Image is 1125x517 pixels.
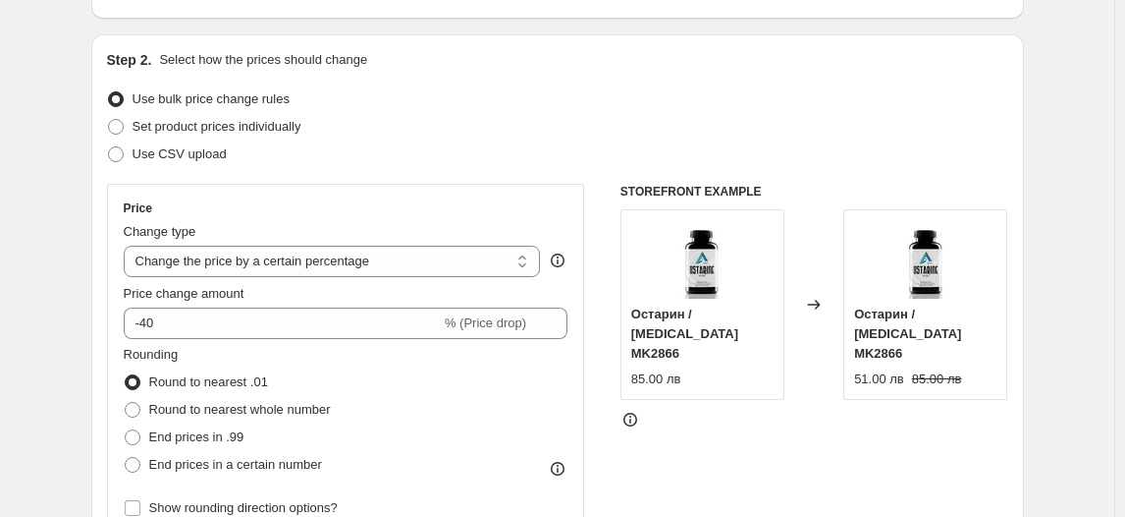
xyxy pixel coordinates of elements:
[133,146,227,161] span: Use CSV upload
[854,370,904,389] div: 51.00 лв
[124,347,179,362] span: Rounding
[631,370,681,389] div: 85.00 лв
[124,224,196,239] span: Change type
[107,50,152,70] h2: Step 2.
[149,402,331,417] span: Round to nearest whole number
[149,430,244,444] span: End prices in .99
[631,307,738,361] span: Остарин / [MEDICAL_DATA] MK2866
[149,500,338,515] span: Show rounding direction options?
[124,286,244,301] span: Price change amount
[149,374,268,389] span: Round to nearest .01
[912,370,962,389] strike: 85.00 лв
[445,316,526,330] span: % (Price drop)
[620,184,1008,200] h6: STOREFRONT EXAMPLE
[149,457,322,472] span: End prices in a certain number
[159,50,367,70] p: Select how the prices should change
[663,220,741,299] img: Ostarine_MK2866_80x.webp
[133,119,301,134] span: Set product prices individually
[854,307,961,361] span: Остарин / [MEDICAL_DATA] MK2866
[133,91,290,106] span: Use bulk price change rules
[886,220,965,299] img: Ostarine_MK2866_80x.webp
[124,201,152,216] h3: Price
[124,308,441,339] input: -15
[548,251,567,270] div: help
